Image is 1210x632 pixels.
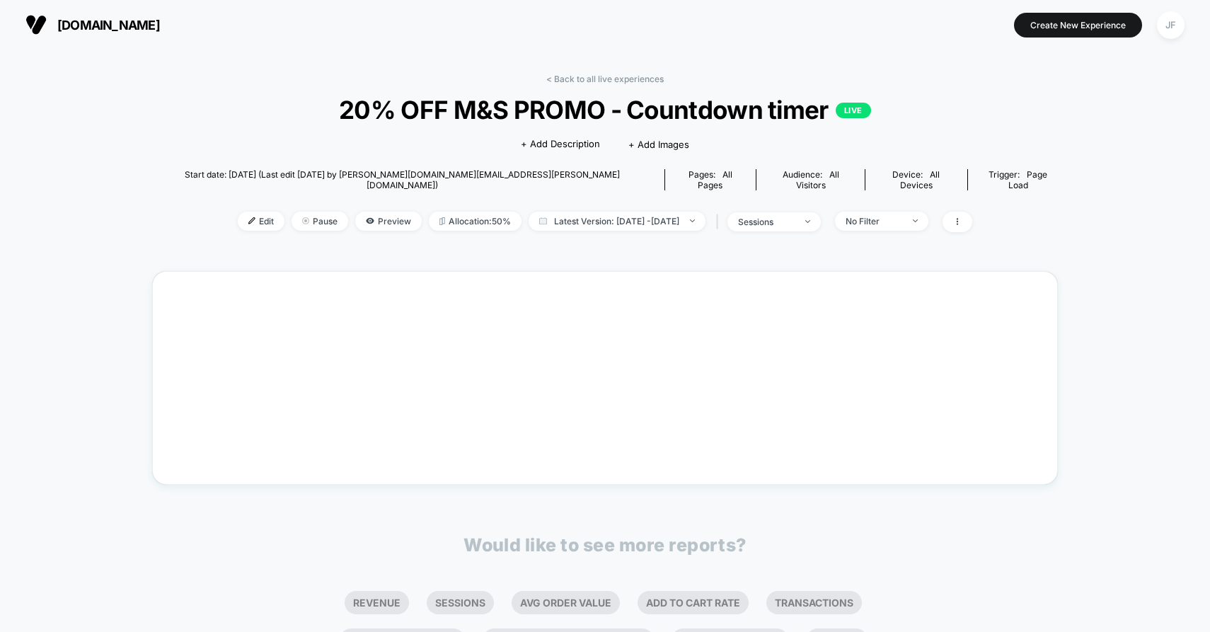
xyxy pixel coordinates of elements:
[197,95,1013,125] span: 20% OFF M&S PROMO - Countdown timer
[427,591,494,614] li: Sessions
[25,14,47,35] img: Visually logo
[836,103,871,118] p: LIVE
[638,591,749,614] li: Add To Cart Rate
[1157,11,1185,39] div: JF
[628,139,689,150] span: + Add Images
[439,217,445,225] img: rebalance
[738,217,795,227] div: sessions
[698,169,732,190] span: all pages
[900,169,940,190] span: all devices
[690,219,695,222] img: end
[1008,169,1048,190] span: Page Load
[529,212,705,231] span: Latest Version: [DATE] - [DATE]
[796,169,839,190] span: All Visitors
[539,217,547,224] img: calendar
[766,591,862,614] li: Transactions
[805,220,810,223] img: end
[512,591,620,614] li: Avg Order Value
[1153,11,1189,40] button: JF
[152,169,652,190] span: Start date: [DATE] (Last edit [DATE] by [PERSON_NAME][DOMAIN_NAME][EMAIL_ADDRESS][PERSON_NAME][DO...
[767,169,854,190] div: Audience:
[546,74,664,84] a: < Back to all live experiences
[913,219,918,222] img: end
[57,18,160,33] span: [DOMAIN_NAME]
[676,169,745,190] div: Pages:
[979,169,1058,190] div: Trigger:
[248,217,255,224] img: edit
[21,13,164,36] button: [DOMAIN_NAME]
[1014,13,1142,38] button: Create New Experience
[302,217,309,224] img: end
[846,216,902,226] div: No Filter
[463,534,747,556] p: Would like to see more reports?
[521,137,600,151] span: + Add Description
[292,212,348,231] span: Pause
[713,212,727,232] span: |
[238,212,284,231] span: Edit
[865,169,967,190] span: Device:
[429,212,522,231] span: Allocation: 50%
[355,212,422,231] span: Preview
[345,591,409,614] li: Revenue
